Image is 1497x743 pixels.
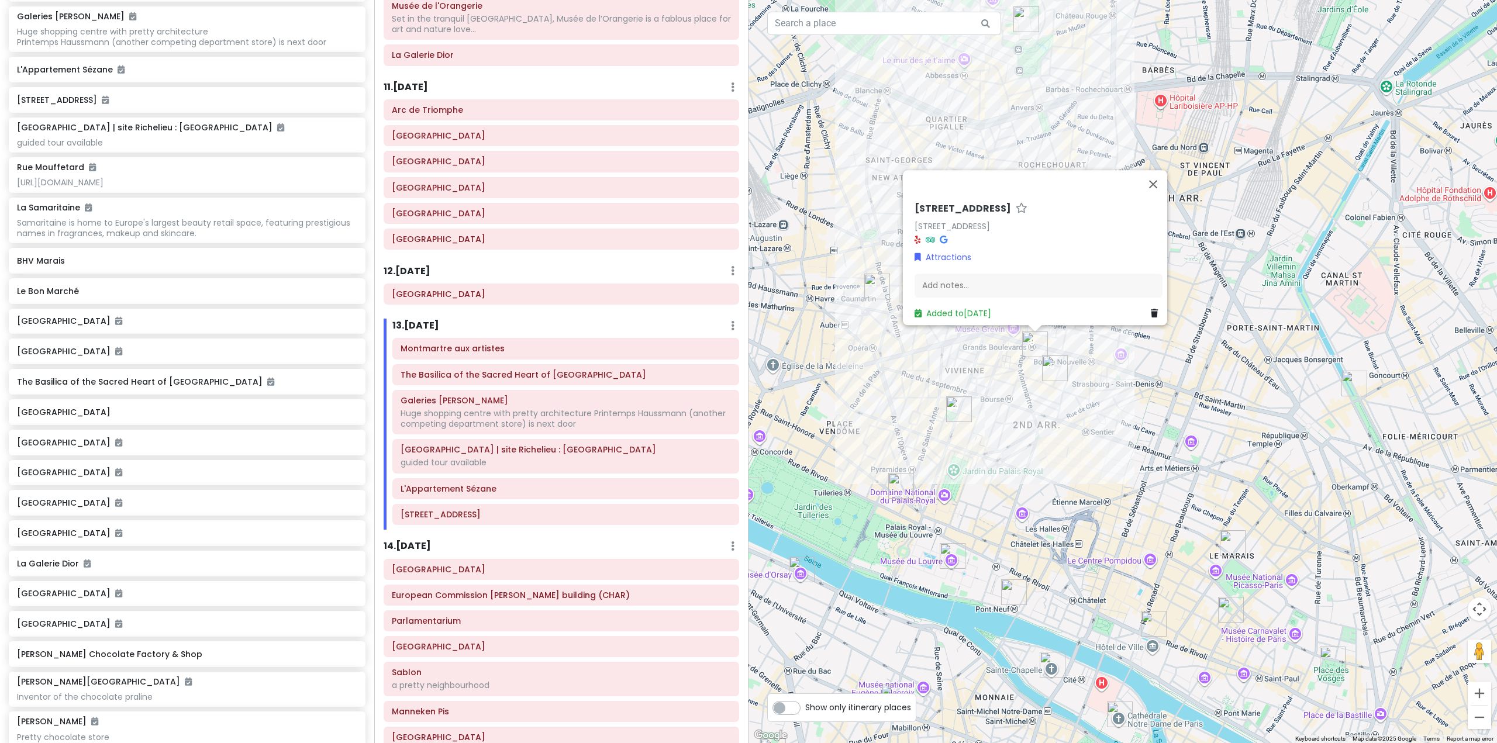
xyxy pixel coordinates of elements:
h6: Petit Palais [392,182,731,193]
h6: La Galerie Dior [17,558,357,569]
div: Le Colimaçon [1218,597,1244,623]
h6: [STREET_ADDRESS] [17,95,357,105]
span: Map data ©2025 Google [1353,735,1416,742]
div: [URL][DOMAIN_NAME] [17,177,357,188]
h6: 12 . [DATE] [384,265,430,278]
div: guided tour available [17,137,357,148]
div: Bibliothèque nationale de France | site Richelieu : Bibliothèque de Recherche [946,396,972,422]
h6: Place de la Concorde [392,208,731,219]
a: Added to[DATE] [915,307,991,319]
h6: European Commission Charlemagne building (CHAR) [392,590,731,600]
div: Inventor of the chocolate praline [17,692,357,702]
div: Huge shopping centre with pretty architecture Printemps Haussmann (another competing department s... [401,408,731,429]
i: Added to itinerary [129,12,136,20]
i: Tripadvisor [926,235,935,243]
div: Galeries Lafayette Haussmann [864,274,890,299]
h6: Bibliothèque nationale de France | site Richelieu : Bibliothèque de Recherche [401,444,731,455]
a: [STREET_ADDRESS] [915,220,990,232]
h6: [GEOGRAPHIC_DATA] [17,618,357,629]
div: Sainte-Chapelle [1040,652,1065,678]
i: Added to itinerary [115,499,122,507]
h6: Musée de l'Orangerie [392,1,731,11]
h6: [PERSON_NAME] [17,716,98,727]
div: Place des Vosges [1320,647,1346,672]
i: Added to itinerary [115,317,122,325]
i: Added to itinerary [277,123,284,132]
h6: 14 . [DATE] [384,540,431,552]
div: Samaritaine is home to Europe's largest beauty retail space, featuring prestigious names in fragr... [17,217,357,239]
h6: Rue Saint-Honoré [392,234,731,244]
a: Click to see this area on Google Maps [751,728,790,743]
button: Zoom out [1468,706,1491,729]
h6: Parc du Cinquantenaire [392,564,731,575]
h6: [STREET_ADDRESS] [915,203,1011,215]
i: Added to itinerary [185,678,192,686]
h6: 11 . [DATE] [384,81,428,94]
div: guided tour available [401,457,731,468]
i: Added to itinerary [115,529,122,537]
h6: Rue Mouffetard [17,162,96,172]
button: Keyboard shortcuts [1295,735,1346,743]
h6: [GEOGRAPHIC_DATA] [17,316,357,326]
h6: [GEOGRAPHIC_DATA] [17,528,357,538]
h6: [GEOGRAPHIC_DATA] [17,467,357,478]
h6: [PERSON_NAME] Chocolate Factory & Shop [17,649,357,659]
h6: L'Appartement Sézane [401,483,731,494]
h6: Grand Palais [392,156,731,167]
h6: Manneken Pis [392,706,731,717]
a: Attractions [915,251,971,264]
div: Le Marais [1220,530,1246,556]
div: L'Appartement Sézane [1042,355,1068,381]
h6: The Basilica of the Sacred Heart of [GEOGRAPHIC_DATA] [17,376,357,387]
i: Added to itinerary [84,559,91,568]
div: Musée d'Orsay [789,557,815,582]
h6: 13 . [DATE] [392,320,439,332]
div: Set in the tranquil [GEOGRAPHIC_DATA], Musée de l’Orangerie is a fablous place for art and nature... [392,13,731,34]
h6: [GEOGRAPHIC_DATA] [17,588,357,599]
h6: [GEOGRAPHIC_DATA] [17,497,357,508]
h6: Montmartre aux artistes [401,343,731,354]
h6: Galeries [PERSON_NAME] [17,11,136,22]
div: Musée de l'Orangerie [736,478,761,503]
a: Star place [1016,203,1027,215]
h6: [PERSON_NAME][GEOGRAPHIC_DATA] [17,676,192,687]
h6: Sablon [392,667,731,678]
h6: Arc de Triomphe [392,105,731,115]
h6: Palace of Versailles [392,289,731,299]
button: Close [1139,170,1167,198]
h6: La Samaritaine [17,202,92,213]
div: Canal Saint-Martin [1341,371,1367,396]
i: Added to itinerary [89,163,96,171]
h6: Grand Place [392,732,731,742]
h6: 12 Rue d'Uzès [401,509,731,520]
h6: Galeries Lafayette Haussmann [401,395,731,406]
div: Rue Saint-Honoré [888,473,914,499]
a: Report a map error [1447,735,1493,742]
div: Louvre Museum [940,543,965,569]
h6: [GEOGRAPHIC_DATA] [17,407,357,417]
i: Added to itinerary [115,347,122,355]
button: Zoom in [1468,682,1491,705]
i: Added to itinerary [267,378,274,386]
div: a pretty neighbourhood [392,680,731,690]
h6: Parlamentarium [392,616,731,626]
i: Added to itinerary [102,96,109,104]
img: Google [751,728,790,743]
a: Terms (opens in new tab) [1423,735,1440,742]
div: Notre-Dame Cathedral of Paris [1107,701,1133,727]
h6: La Galerie Dior [392,50,731,60]
i: Added to itinerary [118,65,125,74]
div: BHV Marais [1141,611,1167,637]
i: Added to itinerary [91,717,98,725]
i: Added to itinerary [115,620,122,628]
a: Delete place [1151,307,1163,320]
h6: [GEOGRAPHIC_DATA] | site Richelieu : [GEOGRAPHIC_DATA] [17,122,284,133]
h6: Royal Palace of Brussels [392,641,731,652]
div: Saint-Germain-des-Prés [881,685,906,710]
h6: [GEOGRAPHIC_DATA] [17,346,357,357]
i: Added to itinerary [115,468,122,476]
input: Search a place [767,12,1001,35]
div: Add notes... [915,274,1163,298]
button: Drag Pegman onto the map to open Street View [1468,640,1491,663]
i: Google Maps [940,235,947,243]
